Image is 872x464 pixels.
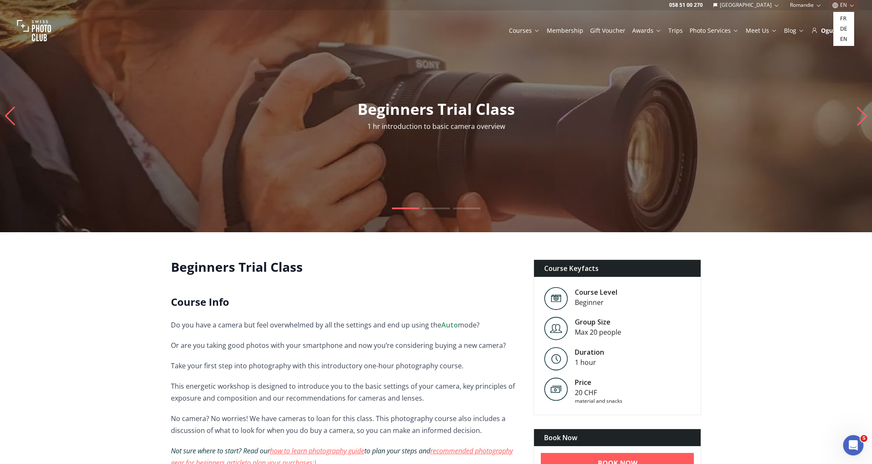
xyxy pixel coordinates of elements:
img: Level [544,287,568,310]
a: how to learn photography guide [270,446,364,455]
button: Trips [665,25,686,37]
a: Gift Voucher [590,26,625,35]
h2: Course Info [171,295,520,309]
p: This energetic workshop is designed to introduce you to the basic settings of your camera, key pr... [171,380,520,404]
div: Course Keyfacts [534,260,701,277]
p: Or are you taking good photos with your smartphone and now you’re considering buying a new camera? [171,339,520,351]
a: Courses [509,26,540,35]
button: Photo Services [686,25,742,37]
div: Group Size [575,317,621,327]
strong: Auto [441,320,458,330]
p: Do you have a camera but feel overwhelmed by all the settings and end up using the mode? [171,319,520,331]
div: Book Now [534,429,701,446]
div: 20 CHF [575,387,622,398]
h1: Beginners Trial Class [171,259,520,275]
div: EN [833,12,854,46]
button: Blog [781,25,808,37]
a: Photo Services [690,26,739,35]
a: de [835,24,852,34]
button: Awards [629,25,665,37]
img: Level [544,347,568,370]
a: Membership [547,26,583,35]
iframe: Intercom live chat [843,435,863,455]
a: Awards [632,26,662,35]
img: Price [544,377,568,401]
img: Level [544,317,568,340]
a: en [835,34,852,44]
span: 5 [861,435,867,442]
div: Oguzhan [811,26,855,35]
a: Meet Us [746,26,777,35]
button: Gift Voucher [587,25,629,37]
div: material and snacks [575,398,622,404]
img: Swiss photo club [17,14,51,48]
div: Beginner [575,297,617,307]
em: Not sure where to start? Read our [171,446,270,455]
em: to plan your steps and [364,446,430,455]
div: Course Level [575,287,617,297]
div: Duration [575,347,604,357]
button: Meet Us [742,25,781,37]
a: fr [835,14,852,24]
a: 058 51 00 270 [669,2,703,9]
p: Take your first step into photography with this introductory one-hour photography course. [171,360,520,372]
button: Membership [543,25,587,37]
div: Max 20 people [575,327,621,337]
a: Blog [784,26,804,35]
div: Price [575,377,622,387]
p: No camera? No worries! We have cameras to loan for this class. This photography course also inclu... [171,413,520,436]
button: Courses [506,25,543,37]
a: Trips [668,26,683,35]
div: 1 hour [575,357,604,367]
